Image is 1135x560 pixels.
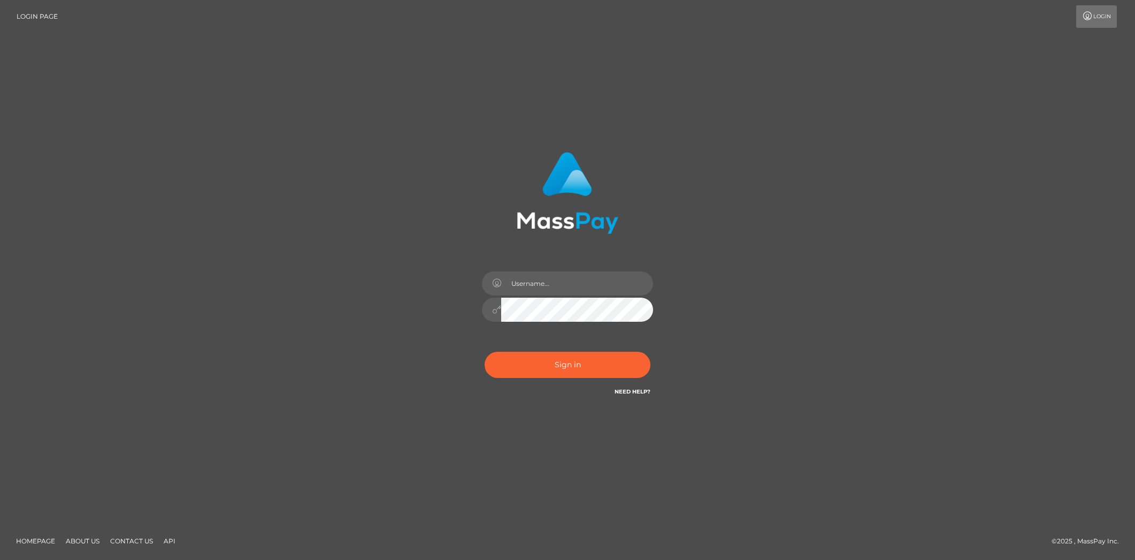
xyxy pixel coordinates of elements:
button: Sign in [485,352,650,378]
a: Need Help? [615,388,650,395]
a: Login [1076,5,1117,28]
img: MassPay Login [517,152,618,234]
a: Homepage [12,533,59,549]
input: Username... [501,271,653,296]
a: Login Page [17,5,58,28]
a: API [159,533,180,549]
a: Contact Us [106,533,157,549]
a: About Us [62,533,104,549]
div: © 2025 , MassPay Inc. [1052,535,1127,547]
